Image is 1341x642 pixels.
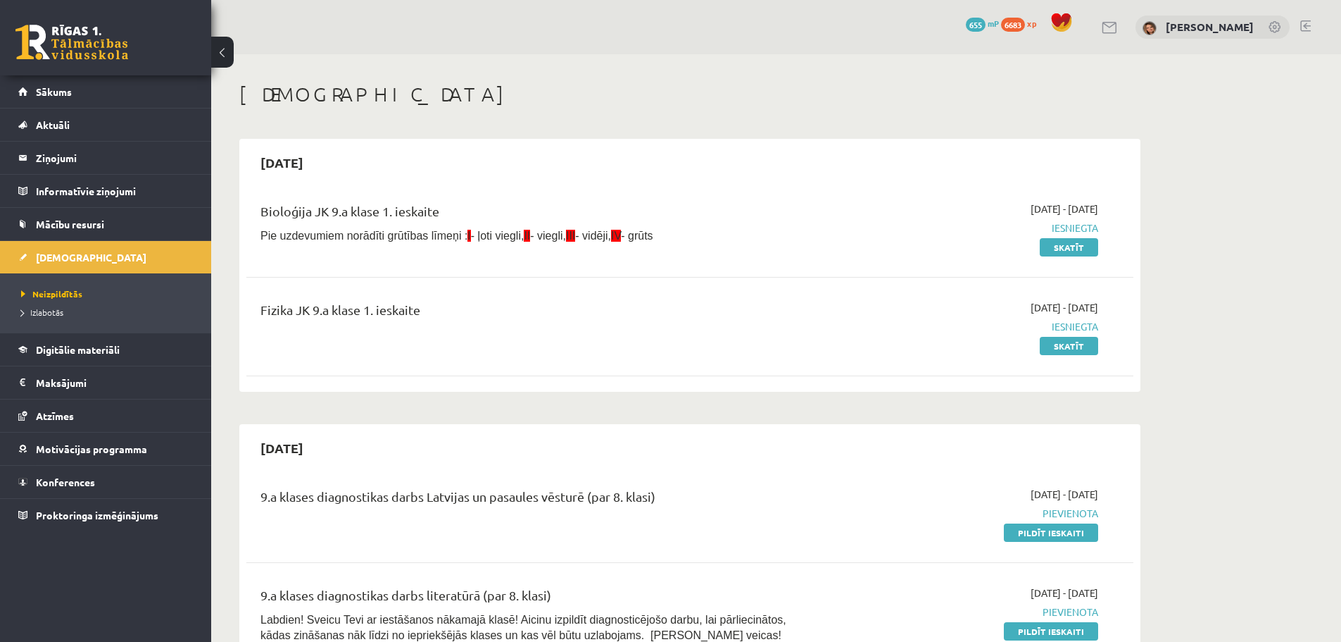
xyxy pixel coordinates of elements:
span: Sākums [36,85,72,98]
span: I [467,230,470,242]
legend: Informatīvie ziņojumi [36,175,194,207]
span: [DATE] - [DATE] [1031,202,1098,216]
a: Konferences [18,466,194,498]
a: Aktuāli [18,109,194,141]
h1: [DEMOGRAPHIC_DATA] [239,82,1140,106]
span: Pie uzdevumiem norādīti grūtības līmeņi : - ļoti viegli, - viegli, - vidēji, - grūts [260,230,653,242]
span: Motivācijas programma [36,443,147,455]
span: Atzīmes [36,409,74,422]
a: Skatīt [1040,238,1098,257]
span: [DEMOGRAPHIC_DATA] [36,251,146,264]
span: [DATE] - [DATE] [1031,300,1098,315]
img: Kendija Anete Kraukle [1142,21,1157,35]
a: Rīgas 1. Tālmācības vidusskola [15,25,128,60]
span: IV [611,230,621,242]
a: Informatīvie ziņojumi [18,175,194,207]
a: Digitālie materiāli [18,333,194,366]
a: Atzīmes [18,400,194,432]
a: 6683 xp [1001,18,1043,29]
span: II [524,230,530,242]
span: III [566,230,575,242]
span: xp [1027,18,1036,29]
span: Pievienota [833,506,1098,521]
span: Konferences [36,476,95,488]
span: Digitālie materiāli [36,343,120,356]
h2: [DATE] [246,146,317,179]
span: [DATE] - [DATE] [1031,487,1098,502]
span: Izlabotās [21,307,63,318]
legend: Ziņojumi [36,142,194,174]
div: Fizika JK 9.a klase 1. ieskaite [260,300,812,326]
a: Skatīt [1040,337,1098,355]
div: Bioloģija JK 9.a klase 1. ieskaite [260,202,812,228]
span: Iesniegta [833,221,1098,235]
div: 9.a klases diagnostikas darbs literatūrā (par 8. klasi) [260,586,812,612]
a: Proktoringa izmēģinājums [18,499,194,531]
a: Mācību resursi [18,208,194,240]
span: mP [988,18,999,29]
h2: [DATE] [246,431,317,464]
span: Mācību resursi [36,218,104,230]
a: Ziņojumi [18,142,194,174]
span: [DATE] - [DATE] [1031,586,1098,600]
a: Maksājumi [18,366,194,399]
span: Neizpildītās [21,288,82,300]
a: [DEMOGRAPHIC_DATA] [18,241,194,273]
a: Izlabotās [21,306,197,319]
a: [PERSON_NAME] [1166,20,1254,34]
span: Labdien! Sveicu Tevi ar iestāšanos nākamajā klasē! Aicinu izpildīt diagnosticējošo darbu, lai pār... [260,614,786,641]
span: Iesniegta [833,319,1098,334]
div: 9.a klases diagnostikas darbs Latvijas un pasaules vēsturē (par 8. klasi) [260,487,812,513]
a: Motivācijas programma [18,433,194,465]
a: Pildīt ieskaiti [1004,622,1098,641]
span: Aktuāli [36,118,70,131]
a: Neizpildītās [21,288,197,300]
legend: Maksājumi [36,366,194,399]
a: Pildīt ieskaiti [1004,524,1098,542]
span: 6683 [1001,18,1025,32]
span: Proktoringa izmēģinājums [36,509,158,521]
a: 655 mP [966,18,999,29]
span: 655 [966,18,986,32]
a: Sākums [18,75,194,108]
span: Pievienota [833,605,1098,619]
